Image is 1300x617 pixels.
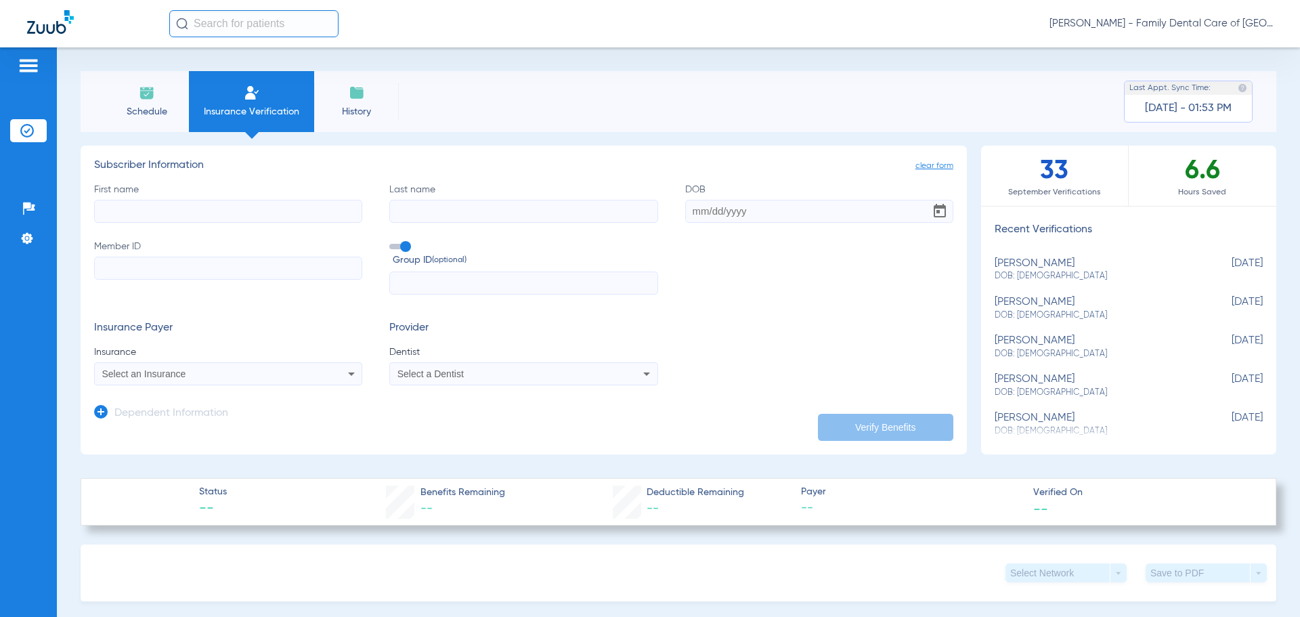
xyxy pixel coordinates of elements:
div: [PERSON_NAME] [995,335,1195,360]
span: Status [199,485,227,499]
span: DOB: [DEMOGRAPHIC_DATA] [995,270,1195,282]
label: Last name [389,183,657,223]
small: (optional) [432,253,467,268]
span: [DATE] [1195,296,1263,321]
span: DOB: [DEMOGRAPHIC_DATA] [995,310,1195,322]
h3: Dependent Information [114,407,228,421]
span: Group ID [393,253,657,268]
div: 33 [981,146,1129,206]
img: hamburger-icon [18,58,39,74]
img: Zuub Logo [27,10,74,34]
label: DOB [685,183,953,223]
div: [PERSON_NAME] [995,296,1195,321]
h3: Provider [389,322,657,335]
span: Last Appt. Sync Time: [1129,81,1211,95]
div: [PERSON_NAME] [995,373,1195,398]
span: -- [1033,501,1048,515]
h3: Subscriber Information [94,159,953,173]
h3: Insurance Payer [94,322,362,335]
span: [DATE] - 01:53 PM [1145,102,1232,115]
span: Deductible Remaining [647,486,744,500]
label: First name [94,183,362,223]
input: First name [94,200,362,223]
label: Member ID [94,240,362,295]
span: Schedule [114,105,179,119]
img: History [349,85,365,101]
img: last sync help info [1238,83,1247,93]
span: DOB: [DEMOGRAPHIC_DATA] [995,348,1195,360]
img: Schedule [139,85,155,101]
span: History [324,105,389,119]
span: Select an Insurance [102,368,186,379]
div: [PERSON_NAME] [995,412,1195,437]
span: Verified On [1033,486,1254,500]
span: -- [801,500,1022,517]
span: clear form [915,159,953,173]
input: Search for patients [169,10,339,37]
input: Last name [389,200,657,223]
span: Insurance [94,345,362,359]
img: Manual Insurance Verification [244,85,260,101]
div: 6.6 [1129,146,1276,206]
span: Dentist [389,345,657,359]
span: Payer [801,485,1022,499]
span: -- [199,500,227,519]
button: Open calendar [926,198,953,225]
span: -- [420,503,433,515]
input: DOBOpen calendar [685,200,953,223]
span: [DATE] [1195,412,1263,437]
span: Benefits Remaining [420,486,505,500]
span: September Verifications [981,186,1128,199]
span: [DATE] [1195,373,1263,398]
input: Member ID [94,257,362,280]
span: Insurance Verification [199,105,304,119]
h3: Recent Verifications [981,224,1276,237]
span: Hours Saved [1129,186,1276,199]
span: [DATE] [1195,257,1263,282]
div: [PERSON_NAME] [995,257,1195,282]
span: -- [647,503,659,515]
span: [DATE] [1195,335,1263,360]
span: [PERSON_NAME] - Family Dental Care of [GEOGRAPHIC_DATA] [1049,17,1273,30]
span: Select a Dentist [397,368,464,379]
button: Verify Benefits [818,414,953,441]
span: DOB: [DEMOGRAPHIC_DATA] [995,387,1195,399]
img: Search Icon [176,18,188,30]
